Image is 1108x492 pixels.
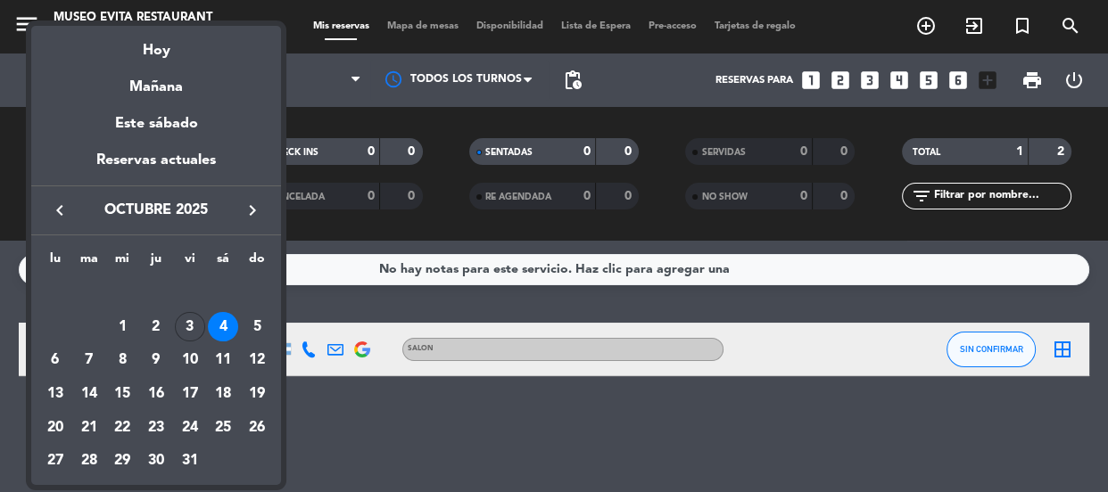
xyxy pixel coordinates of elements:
[242,312,272,342] div: 5
[72,411,106,445] td: 21 de octubre de 2025
[242,413,272,443] div: 26
[139,411,173,445] td: 23 de octubre de 2025
[175,379,205,409] div: 17
[76,199,236,222] span: octubre 2025
[38,276,274,310] td: OCT.
[105,343,139,377] td: 8 de octubre de 2025
[240,249,274,276] th: domingo
[31,26,281,62] div: Hoy
[105,377,139,411] td: 15 de octubre de 2025
[72,249,106,276] th: martes
[72,343,106,377] td: 7 de octubre de 2025
[141,413,171,443] div: 23
[40,345,70,375] div: 6
[31,99,281,149] div: Este sábado
[107,413,137,443] div: 22
[175,312,205,342] div: 3
[173,411,207,445] td: 24 de octubre de 2025
[139,444,173,478] td: 30 de octubre de 2025
[173,377,207,411] td: 17 de octubre de 2025
[173,249,207,276] th: viernes
[105,444,139,478] td: 29 de octubre de 2025
[38,249,72,276] th: lunes
[208,413,238,443] div: 25
[44,199,76,222] button: keyboard_arrow_left
[141,345,171,375] div: 9
[40,413,70,443] div: 20
[208,379,238,409] div: 18
[139,343,173,377] td: 9 de octubre de 2025
[31,149,281,185] div: Reservas actuales
[207,310,241,344] td: 4 de octubre de 2025
[74,379,104,409] div: 14
[105,310,139,344] td: 1 de octubre de 2025
[240,310,274,344] td: 5 de octubre de 2025
[236,199,269,222] button: keyboard_arrow_right
[207,377,241,411] td: 18 de octubre de 2025
[141,446,171,476] div: 30
[38,343,72,377] td: 6 de octubre de 2025
[40,379,70,409] div: 13
[207,343,241,377] td: 11 de octubre de 2025
[139,377,173,411] td: 16 de octubre de 2025
[74,345,104,375] div: 7
[139,249,173,276] th: jueves
[72,444,106,478] td: 28 de octubre de 2025
[242,200,263,221] i: keyboard_arrow_right
[175,345,205,375] div: 10
[38,377,72,411] td: 13 de octubre de 2025
[242,379,272,409] div: 19
[173,310,207,344] td: 3 de octubre de 2025
[207,411,241,445] td: 25 de octubre de 2025
[141,312,171,342] div: 2
[207,249,241,276] th: sábado
[40,446,70,476] div: 27
[107,446,137,476] div: 29
[74,413,104,443] div: 21
[49,200,70,221] i: keyboard_arrow_left
[240,343,274,377] td: 12 de octubre de 2025
[107,312,137,342] div: 1
[72,377,106,411] td: 14 de octubre de 2025
[105,249,139,276] th: miércoles
[38,444,72,478] td: 27 de octubre de 2025
[74,446,104,476] div: 28
[105,411,139,445] td: 22 de octubre de 2025
[139,310,173,344] td: 2 de octubre de 2025
[173,343,207,377] td: 10 de octubre de 2025
[240,411,274,445] td: 26 de octubre de 2025
[173,444,207,478] td: 31 de octubre de 2025
[208,312,238,342] div: 4
[38,411,72,445] td: 20 de octubre de 2025
[107,345,137,375] div: 8
[107,379,137,409] div: 15
[141,379,171,409] div: 16
[242,345,272,375] div: 12
[175,446,205,476] div: 31
[208,345,238,375] div: 11
[31,62,281,99] div: Mañana
[175,413,205,443] div: 24
[240,377,274,411] td: 19 de octubre de 2025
